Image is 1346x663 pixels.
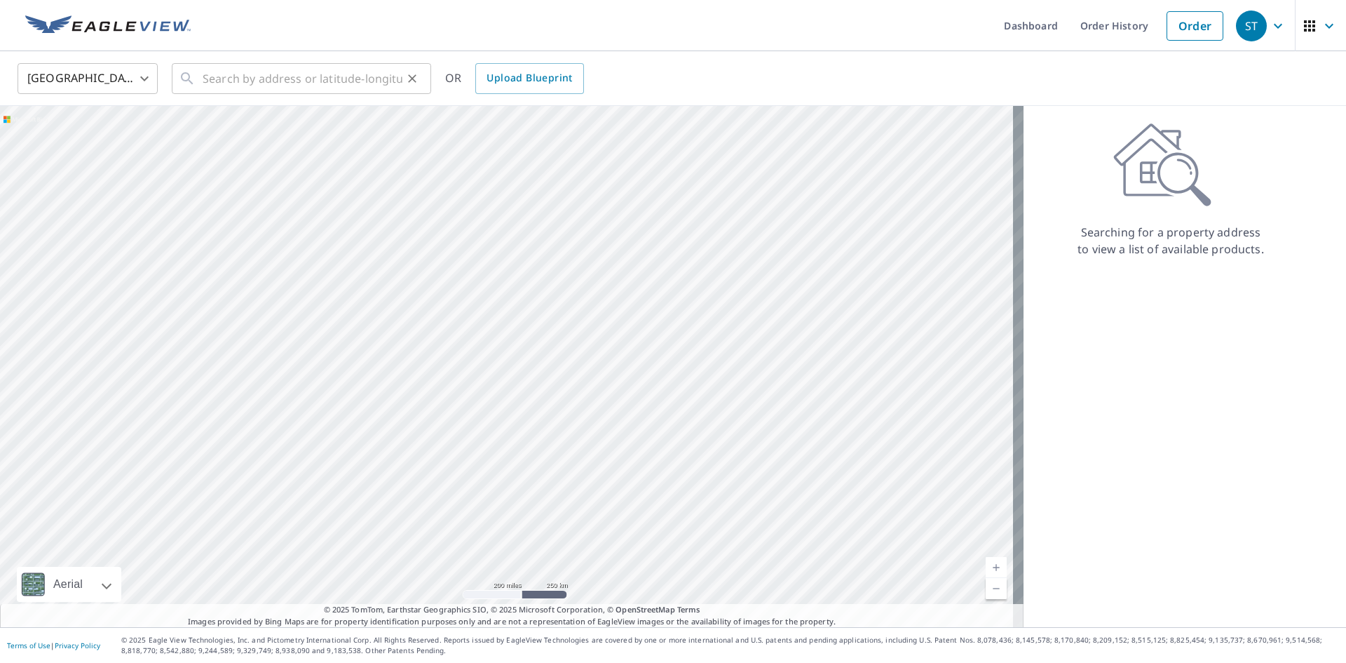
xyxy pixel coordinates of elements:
button: Clear [402,69,422,88]
a: OpenStreetMap [616,604,674,615]
p: Searching for a property address to view a list of available products. [1077,224,1265,257]
div: Aerial [17,567,121,602]
span: © 2025 TomTom, Earthstar Geographics SIO, © 2025 Microsoft Corporation, © [324,604,700,616]
a: Terms of Use [7,641,50,650]
div: ST [1236,11,1267,41]
img: EV Logo [25,15,191,36]
a: Current Level 5, Zoom In [986,557,1007,578]
a: Terms [677,604,700,615]
span: Upload Blueprint [487,69,572,87]
a: Order [1167,11,1223,41]
p: © 2025 Eagle View Technologies, Inc. and Pictometry International Corp. All Rights Reserved. Repo... [121,635,1339,656]
a: Privacy Policy [55,641,100,650]
div: [GEOGRAPHIC_DATA] [18,59,158,98]
a: Current Level 5, Zoom Out [986,578,1007,599]
p: | [7,641,100,650]
div: Aerial [49,567,87,602]
input: Search by address or latitude-longitude [203,59,402,98]
a: Upload Blueprint [475,63,583,94]
div: OR [445,63,584,94]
